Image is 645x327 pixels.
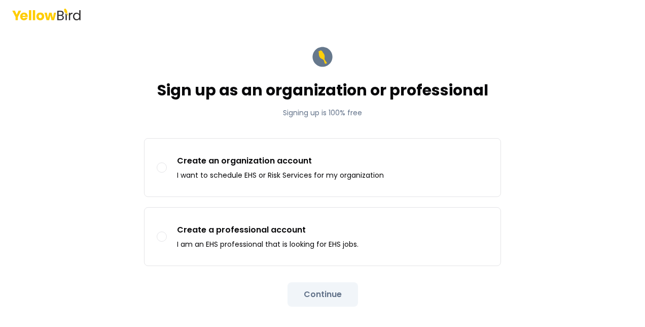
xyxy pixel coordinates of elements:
[157,232,167,242] button: Create a professional accountI am an EHS professional that is looking for EHS jobs.
[177,224,359,236] p: Create a professional account
[157,108,488,118] p: Signing up is 100% free
[157,162,167,173] button: Create an organization accountI want to schedule EHS or Risk Services for my organization
[177,155,384,167] p: Create an organization account
[177,239,359,249] p: I am an EHS professional that is looking for EHS jobs.
[157,81,488,100] h1: Sign up as an organization or professional
[177,170,384,180] p: I want to schedule EHS or Risk Services for my organization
